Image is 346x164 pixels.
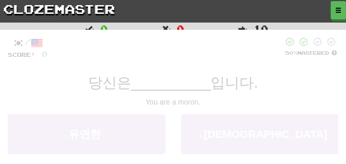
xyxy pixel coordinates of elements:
span: 입니다. [211,75,258,91]
span: : [238,25,248,32]
span: 0 [100,23,108,33]
span: 당신은 [88,75,131,91]
span: [DEMOGRAPHIC_DATA] [204,128,328,140]
span: 0 [42,50,48,58]
span: 50 % [285,50,297,56]
div: Mastered [283,49,338,56]
small: 1 . [64,133,69,139]
span: 유연한 [69,128,101,140]
div: / [8,37,48,50]
span: __________ [131,75,211,91]
span: 0 [177,23,184,33]
span: 10 [254,23,268,33]
span: : [162,25,171,32]
span: Score: [8,51,35,58]
small: 2 . [199,133,204,139]
span: : [85,25,94,32]
div: You are a moron. [8,97,338,107]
